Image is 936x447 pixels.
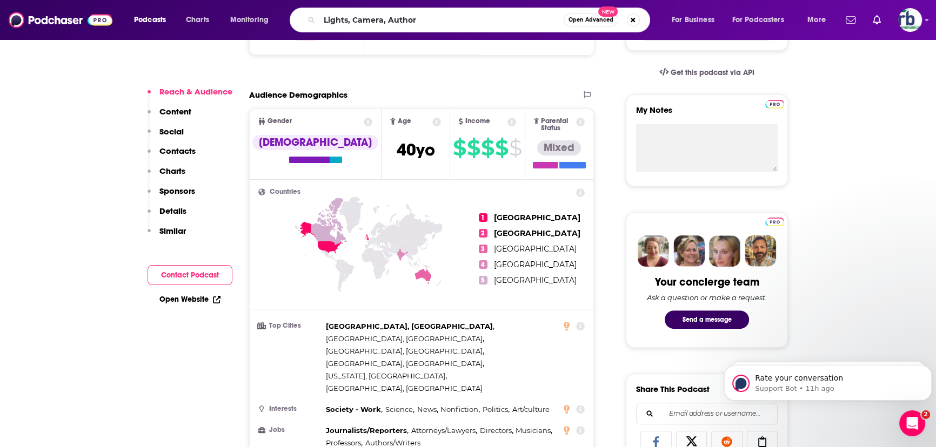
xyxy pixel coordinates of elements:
span: , [411,424,477,437]
span: , [326,370,447,382]
span: Charts [186,12,209,28]
span: [GEOGRAPHIC_DATA], [GEOGRAPHIC_DATA] [326,334,483,343]
a: Podchaser - Follow, Share and Rate Podcasts [9,10,112,30]
img: Barbara Profile [673,235,705,267]
span: Open Advanced [569,17,613,23]
span: Professors [326,438,361,447]
p: Charts [159,166,185,176]
span: $ [495,139,508,157]
button: Sponsors [148,186,195,206]
span: , [440,403,480,416]
span: 5 [479,276,487,285]
span: , [385,403,414,416]
span: Get this podcast via API [671,68,754,77]
p: Details [159,206,186,216]
iframe: Intercom notifications message [720,342,936,418]
button: Contacts [148,146,196,166]
span: $ [453,139,466,157]
img: Podchaser Pro [765,218,784,226]
button: Show profile menu [898,8,922,32]
span: , [326,320,494,333]
span: Age [398,118,411,125]
img: Jon Profile [745,235,776,267]
button: Open AdvancedNew [564,13,618,26]
span: 4 [479,260,487,269]
span: , [516,424,552,437]
span: 40 yo [397,139,435,160]
span: $ [467,139,480,157]
span: Musicians [516,426,551,435]
a: Pro website [765,216,784,226]
span: Parental Status [541,118,574,132]
img: Jules Profile [709,235,740,267]
span: Countries [270,188,300,195]
span: Authors/Writers [365,438,420,447]
button: open menu [664,11,728,29]
button: Social [148,126,184,146]
span: , [326,403,383,416]
span: [GEOGRAPHIC_DATA] [494,275,577,285]
span: Directors [480,426,512,435]
span: , [480,424,513,437]
span: , [326,424,409,437]
span: Logged in as johannarb [898,8,922,32]
span: Politics [483,405,508,414]
p: Sponsors [159,186,195,196]
button: open menu [223,11,283,29]
input: Email address or username... [645,403,768,424]
span: $ [481,139,494,157]
button: open menu [800,11,839,29]
span: [GEOGRAPHIC_DATA] [494,260,577,269]
div: Search podcasts, credits, & more... [300,8,660,32]
button: Details [148,206,186,226]
span: 2 [921,410,930,419]
button: Contact Podcast [148,265,232,285]
h3: Jobs [258,426,322,434]
span: For Business [672,12,714,28]
span: [GEOGRAPHIC_DATA], [GEOGRAPHIC_DATA] [326,347,483,355]
input: Search podcasts, credits, & more... [319,11,564,29]
span: For Podcasters [732,12,784,28]
h3: Interests [258,405,322,412]
div: [DEMOGRAPHIC_DATA] [252,135,378,150]
h3: Top Cities [258,322,322,329]
span: Art/culture [512,405,550,414]
span: Nonfiction [440,405,478,414]
span: $ [509,139,522,157]
a: Show notifications dropdown [841,11,860,29]
span: [GEOGRAPHIC_DATA] [494,213,580,222]
img: User Profile [898,8,922,32]
h3: Share This Podcast [636,384,710,394]
span: , [326,333,484,345]
span: Income [465,118,490,125]
span: 1 [479,213,487,222]
a: Pro website [765,98,784,109]
p: Reach & Audience [159,86,232,97]
span: 3 [479,245,487,253]
span: Monitoring [230,12,269,28]
p: Social [159,126,184,137]
p: Contacts [159,146,196,156]
div: Your concierge team [655,275,759,289]
span: [GEOGRAPHIC_DATA], [GEOGRAPHIC_DATA] [326,322,493,330]
span: Society - Work [326,405,381,414]
button: Similar [148,226,186,246]
span: , [417,403,438,416]
span: New [598,6,618,17]
p: Content [159,106,191,117]
div: Ask a question or make a request. [647,293,767,302]
span: Gender [268,118,292,125]
iframe: Intercom live chat [899,410,925,436]
a: Charts [179,11,216,29]
button: open menu [725,11,800,29]
button: Content [148,106,191,126]
div: Mixed [537,140,581,155]
label: My Notes [636,105,778,124]
span: [GEOGRAPHIC_DATA] [494,244,577,254]
img: Podchaser Pro [765,100,784,109]
span: [GEOGRAPHIC_DATA] [494,228,580,238]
